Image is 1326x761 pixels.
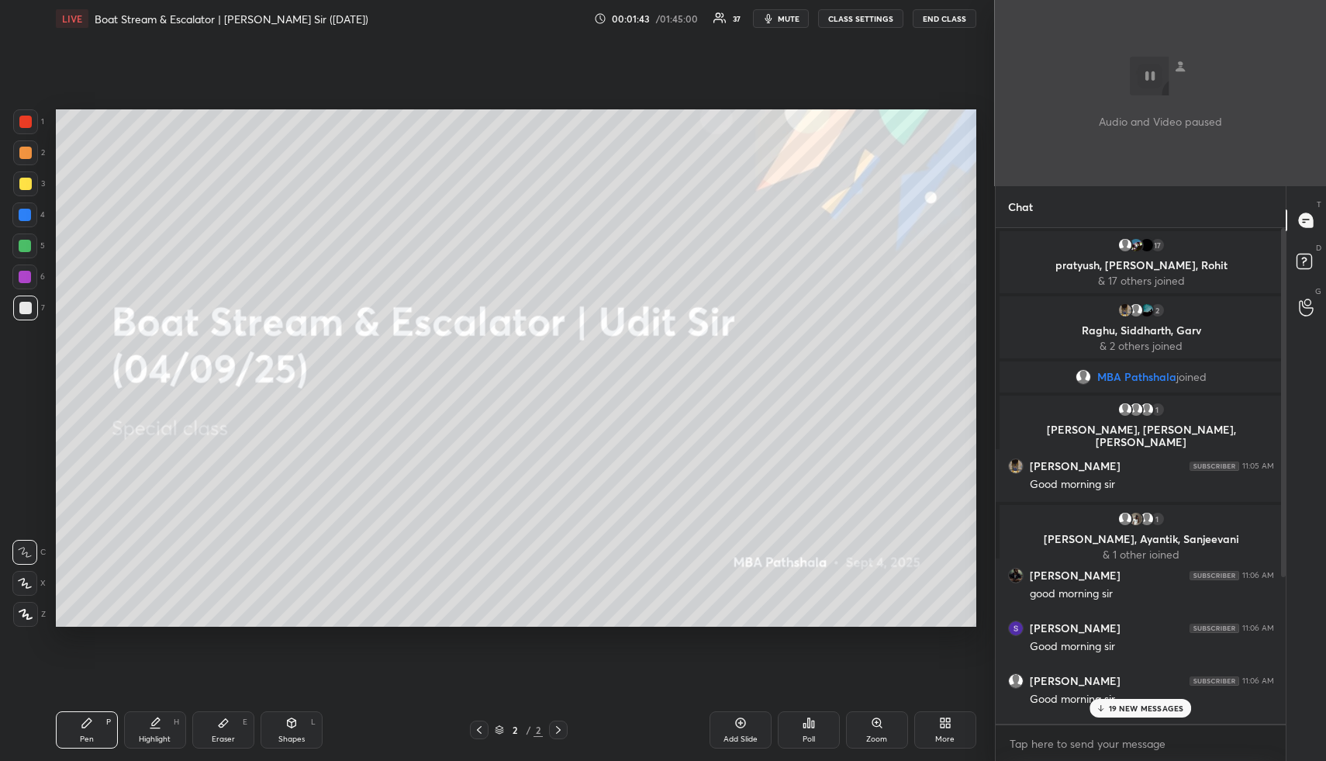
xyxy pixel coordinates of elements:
[1242,676,1274,686] div: 11:06 AM
[95,12,368,26] h4: Boat Stream & Escalator | [PERSON_NAME] Sir ([DATE])
[1030,586,1274,602] div: good morning sir
[1030,459,1121,473] h6: [PERSON_NAME]
[866,735,887,743] div: Zoom
[12,233,45,258] div: 5
[507,725,523,735] div: 2
[1009,424,1273,448] p: [PERSON_NAME], [PERSON_NAME], [PERSON_NAME]
[12,202,45,227] div: 4
[1009,340,1273,352] p: & 2 others joined
[803,735,815,743] div: Poll
[13,140,45,165] div: 2
[1190,624,1239,633] img: 4P8fHbbgJtejmAAAAAElFTkSuQmCC
[212,735,235,743] div: Eraser
[1117,511,1132,527] img: default.png
[311,718,316,726] div: L
[1009,548,1273,561] p: & 1 other joined
[13,296,45,320] div: 7
[1127,237,1143,253] img: thumbnail.jpg
[1030,639,1274,655] div: Good morning sir
[1076,369,1091,385] img: default.png
[1138,402,1154,417] img: default.png
[13,109,44,134] div: 1
[1009,459,1023,473] img: thumbnail.jpg
[1127,303,1143,318] img: default.png
[1030,477,1274,493] div: Good morning sir
[1149,237,1165,253] div: 17
[243,718,247,726] div: E
[1099,113,1222,130] p: Audio and Video paused
[1030,569,1121,583] h6: [PERSON_NAME]
[778,13,799,24] span: mute
[534,723,543,737] div: 2
[1009,621,1023,635] img: thumbnail.jpg
[1009,324,1273,337] p: Raghu, Siddharth, Garv
[1138,237,1154,253] img: thumbnail.jpg
[12,571,46,596] div: X
[13,602,46,627] div: Z
[733,15,741,22] div: 37
[12,265,45,289] div: 6
[1030,674,1121,688] h6: [PERSON_NAME]
[106,718,111,726] div: P
[935,735,955,743] div: More
[1109,704,1184,713] p: 19 NEW MESSAGES
[1127,511,1143,527] img: thumbnail.jpg
[1030,692,1274,707] div: Good morning sir
[753,9,809,28] button: mute
[1149,511,1165,527] div: 1
[139,735,171,743] div: Highlight
[996,186,1045,227] p: Chat
[1009,275,1273,287] p: & 17 others joined
[1009,569,1023,583] img: thumbnail.jpg
[278,735,305,743] div: Shapes
[996,228,1286,724] div: grid
[1317,199,1321,210] p: T
[80,735,94,743] div: Pen
[1117,402,1132,417] img: default.png
[1190,571,1239,580] img: 4P8fHbbgJtejmAAAAAElFTkSuQmCC
[1030,621,1121,635] h6: [PERSON_NAME]
[56,9,88,28] div: LIVE
[1127,402,1143,417] img: default.png
[174,718,179,726] div: H
[913,9,976,28] button: END CLASS
[723,735,758,743] div: Add Slide
[1138,303,1154,318] img: thumbnail.jpg
[1190,676,1239,686] img: 4P8fHbbgJtejmAAAAAElFTkSuQmCC
[1009,674,1023,688] img: default.png
[1242,624,1274,633] div: 11:06 AM
[1176,371,1207,383] span: joined
[1009,533,1273,545] p: [PERSON_NAME], Ayantik, Sanjeevani
[1149,303,1165,318] div: 2
[1242,571,1274,580] div: 11:06 AM
[1242,462,1274,471] div: 11:05 AM
[1117,237,1132,253] img: default.png
[1149,402,1165,417] div: 1
[12,540,46,565] div: C
[818,9,903,28] button: CLASS SETTINGS
[1097,371,1176,383] span: MBA Pathshala
[13,171,45,196] div: 3
[1316,242,1321,254] p: D
[1190,462,1239,471] img: 4P8fHbbgJtejmAAAAAElFTkSuQmCC
[1138,511,1154,527] img: default.png
[1009,259,1273,272] p: pratyush, [PERSON_NAME], Rohit
[1117,303,1132,318] img: thumbnail.jpg
[526,725,530,735] div: /
[1315,285,1321,297] p: G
